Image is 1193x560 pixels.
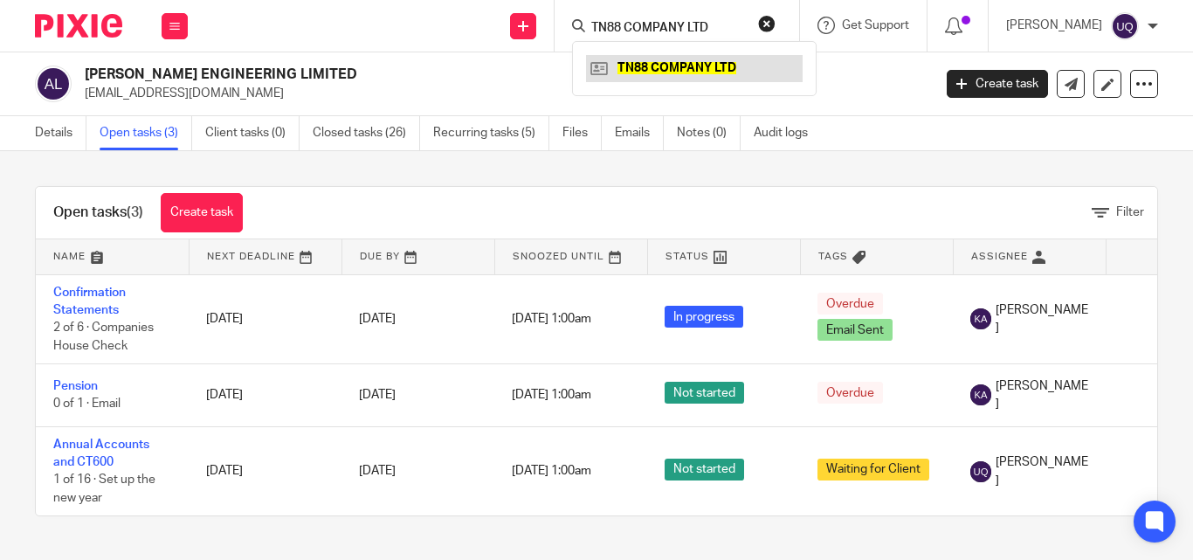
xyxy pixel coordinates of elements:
input: Search [590,21,747,37]
span: 2 of 6 · Companies House Check [53,321,154,352]
span: [DATE] [359,313,396,325]
a: Client tasks (0) [205,116,300,150]
span: Snoozed Until [513,252,604,261]
span: Filter [1116,206,1144,218]
a: Annual Accounts and CT600 [53,439,149,468]
img: svg%3E [970,308,991,329]
img: svg%3E [970,384,991,405]
a: Closed tasks (26) [313,116,420,150]
a: Pension [53,380,98,392]
span: 0 of 1 · Email [53,398,121,411]
h2: [PERSON_NAME] ENGINEERING LIMITED [85,66,754,84]
a: Create task [161,193,243,232]
img: svg%3E [35,66,72,102]
span: Not started [665,459,744,480]
span: [PERSON_NAME] [996,377,1088,413]
span: Not started [665,382,744,404]
span: (3) [127,205,143,219]
td: [DATE] [189,426,341,515]
span: Status [665,252,709,261]
span: In progress [665,306,743,328]
td: [DATE] [189,364,341,426]
a: Audit logs [754,116,821,150]
span: [DATE] 1:00am [512,466,591,478]
img: svg%3E [1111,12,1139,40]
span: Overdue [817,382,883,404]
p: [PERSON_NAME] [1006,17,1102,34]
span: [DATE] [359,466,396,478]
span: Waiting for Client [817,459,929,480]
span: [DATE] 1:00am [512,313,591,325]
span: Email Sent [817,319,893,341]
p: [EMAIL_ADDRESS][DOMAIN_NAME] [85,85,921,102]
a: Open tasks (3) [100,116,192,150]
img: Pixie [35,14,122,38]
span: Get Support [842,19,909,31]
a: Files [562,116,602,150]
span: [PERSON_NAME] [996,453,1088,489]
a: Confirmation Statements [53,287,126,316]
a: Recurring tasks (5) [433,116,549,150]
h1: Open tasks [53,204,143,222]
span: 1 of 16 · Set up the new year [53,474,155,505]
button: Clear [758,15,776,32]
span: Tags [818,252,848,261]
a: Details [35,116,86,150]
span: [DATE] [359,389,396,401]
a: Create task [947,70,1048,98]
a: Emails [615,116,664,150]
span: Overdue [817,293,883,315]
img: svg%3E [970,461,991,482]
td: [DATE] [189,274,341,364]
span: [DATE] 1:00am [512,389,591,401]
span: [PERSON_NAME] [996,301,1088,337]
a: Notes (0) [677,116,741,150]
